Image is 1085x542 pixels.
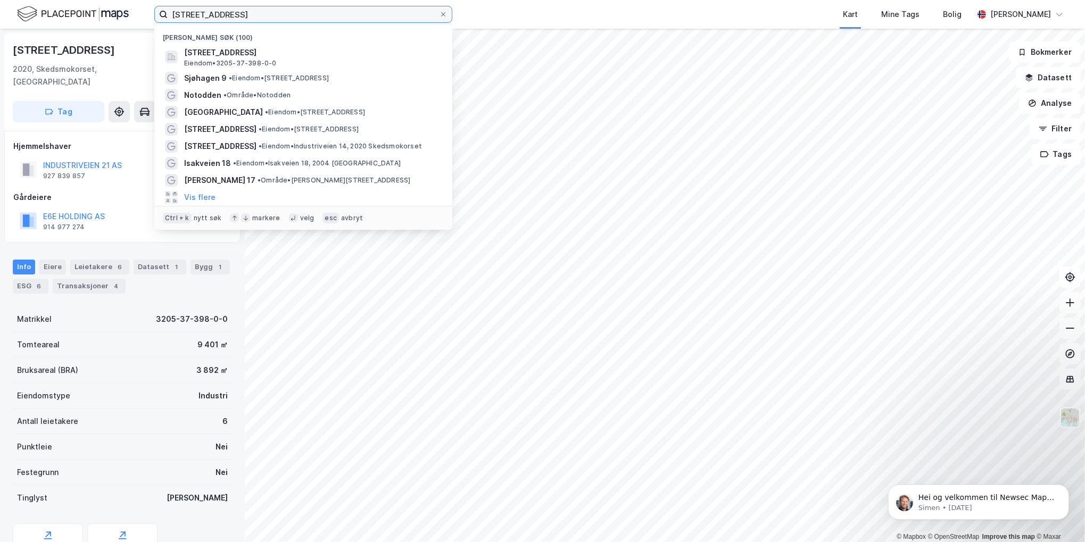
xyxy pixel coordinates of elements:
[184,157,231,170] span: Isakveien 18
[134,260,186,274] div: Datasett
[184,89,221,102] span: Notodden
[259,142,262,150] span: •
[843,8,858,21] div: Kart
[928,533,980,540] a: OpenStreetMap
[258,176,261,184] span: •
[53,279,126,294] div: Transaksjoner
[1016,67,1081,88] button: Datasett
[1019,93,1081,114] button: Analyse
[223,91,291,99] span: Område • Notodden
[168,6,439,22] input: Søk på adresse, matrikkel, gårdeiere, leietakere eller personer
[222,415,228,428] div: 6
[897,533,926,540] a: Mapbox
[229,74,232,82] span: •
[259,125,359,134] span: Eiendom • [STREET_ADDRESS]
[184,191,216,204] button: Vis flere
[223,91,227,99] span: •
[43,223,85,231] div: 914 977 274
[216,466,228,479] div: Nei
[17,491,47,504] div: Tinglyst
[300,214,314,222] div: velg
[872,462,1085,537] iframe: Intercom notifications message
[943,8,962,21] div: Bolig
[184,123,256,136] span: [STREET_ADDRESS]
[259,142,422,151] span: Eiendom • Industriveien 14, 2020 Skedsmokorset
[17,5,129,23] img: logo.f888ab2527a4732fd821a326f86c7f29.svg
[216,440,228,453] div: Nei
[1060,407,1080,428] img: Z
[154,25,452,44] div: [PERSON_NAME] søk (100)
[13,41,117,59] div: [STREET_ADDRESS]
[259,125,262,133] span: •
[114,262,125,272] div: 6
[191,260,230,274] div: Bygg
[163,213,192,223] div: Ctrl + k
[17,313,52,326] div: Matrikkel
[252,214,280,222] div: markere
[184,72,227,85] span: Sjøhagen 9
[341,214,363,222] div: avbryt
[17,389,70,402] div: Eiendomstype
[881,8,920,21] div: Mine Tags
[111,281,121,291] div: 4
[171,262,182,272] div: 1
[156,313,228,326] div: 3205-37-398-0-0
[13,63,167,88] div: 2020, Skedsmokorset, [GEOGRAPHIC_DATA]
[982,533,1035,540] a: Improve this map
[13,260,35,274] div: Info
[322,213,339,223] div: esc
[39,260,66,274] div: Eiere
[184,140,256,153] span: [STREET_ADDRESS]
[258,176,410,185] span: Område • [PERSON_NAME][STREET_ADDRESS]
[13,191,231,204] div: Gårdeiere
[17,466,59,479] div: Festegrunn
[265,108,365,116] span: Eiendom • [STREET_ADDRESS]
[196,364,228,377] div: 3 892 ㎡
[17,364,78,377] div: Bruksareal (BRA)
[233,159,401,168] span: Eiendom • Isakveien 18, 2004 [GEOGRAPHIC_DATA]
[1009,41,1081,63] button: Bokmerker
[1031,144,1081,165] button: Tags
[184,59,277,68] span: Eiendom • 3205-37-398-0-0
[184,106,263,119] span: [GEOGRAPHIC_DATA]
[233,159,236,167] span: •
[70,260,129,274] div: Leietakere
[167,491,228,504] div: [PERSON_NAME]
[13,101,104,122] button: Tag
[215,262,226,272] div: 1
[184,174,255,187] span: [PERSON_NAME] 17
[265,108,268,116] span: •
[194,214,222,222] div: nytt søk
[229,74,329,82] span: Eiendom • [STREET_ADDRESS]
[197,338,228,351] div: 9 401 ㎡
[17,440,52,453] div: Punktleie
[17,415,78,428] div: Antall leietakere
[198,389,228,402] div: Industri
[1030,118,1081,139] button: Filter
[34,281,44,291] div: 6
[184,46,440,59] span: [STREET_ADDRESS]
[990,8,1051,21] div: [PERSON_NAME]
[13,140,231,153] div: Hjemmelshaver
[43,172,85,180] div: 927 839 857
[17,338,60,351] div: Tomteareal
[13,279,48,294] div: ESG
